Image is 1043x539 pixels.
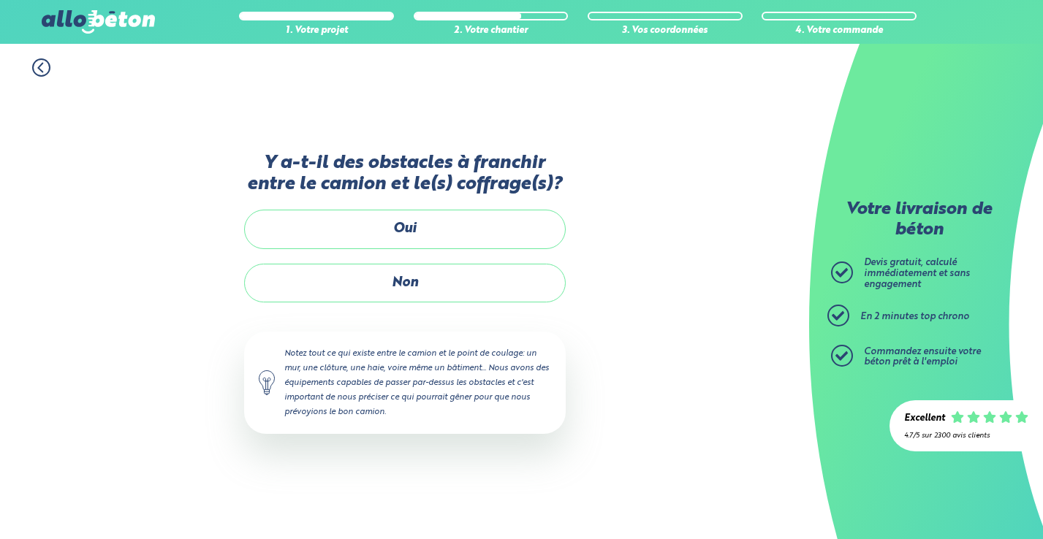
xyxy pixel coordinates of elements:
[904,413,945,424] div: Excellent
[904,432,1028,440] div: 4.7/5 sur 2300 avis clients
[860,312,969,321] span: En 2 minutes top chrono
[244,210,566,248] label: Oui
[244,264,566,302] label: Non
[835,200,1003,240] p: Votre livraison de béton
[864,347,981,367] span: Commandez ensuite votre béton prêt à l'emploi
[913,482,1027,523] iframe: Help widget launcher
[414,26,569,37] div: 2. Votre chantier
[762,26,917,37] div: 4. Votre commande
[42,10,154,34] img: allobéton
[588,26,743,37] div: 3. Vos coordonnées
[244,332,566,435] div: Notez tout ce qui existe entre le camion et le point de coulage: un mur, une clôture, une haie, v...
[864,258,970,288] span: Devis gratuit, calculé immédiatement et sans engagement
[239,26,394,37] div: 1. Votre projet
[244,153,566,196] label: Y a-t-il des obstacles à franchir entre le camion et le(s) coffrage(s)?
